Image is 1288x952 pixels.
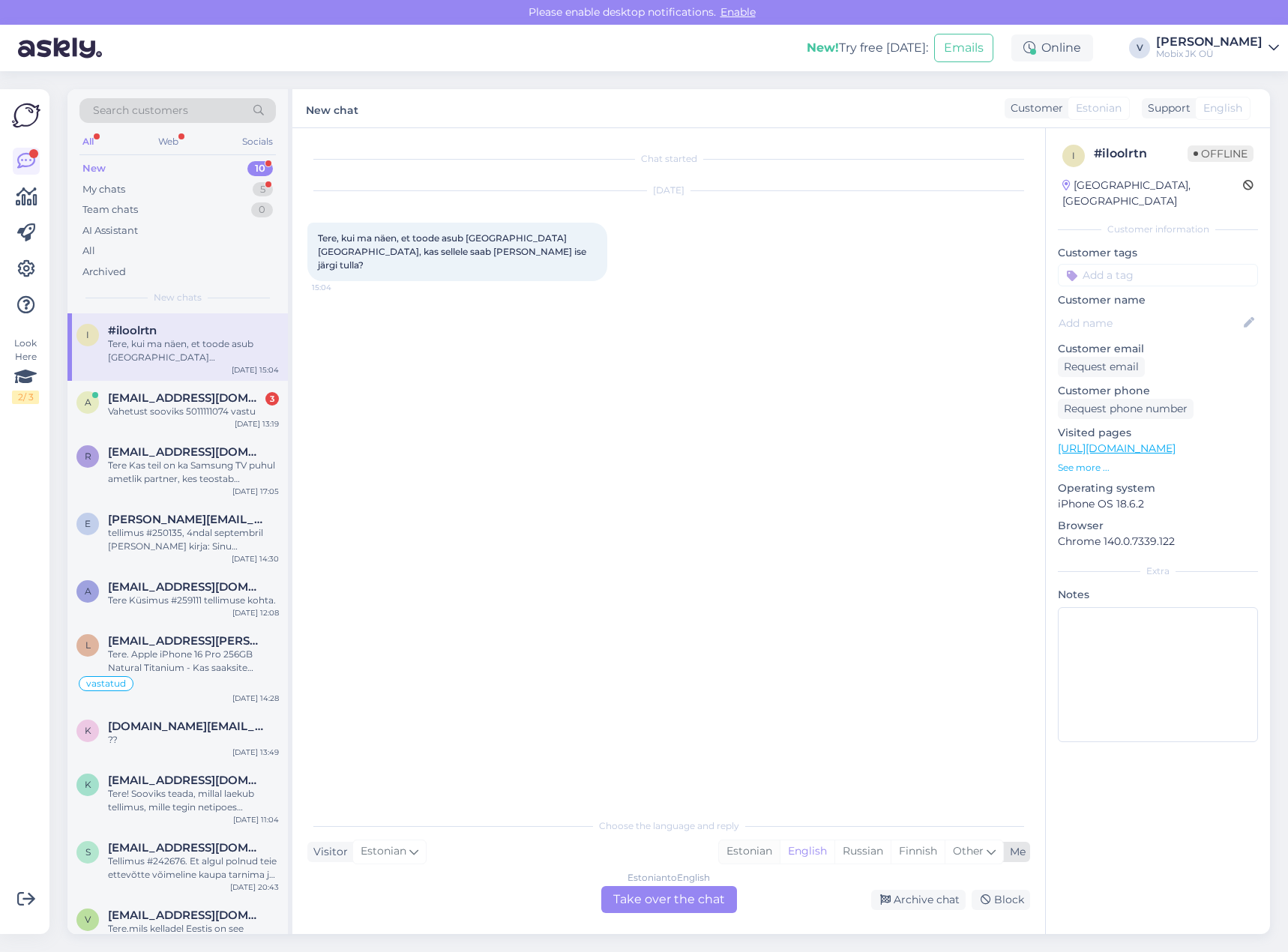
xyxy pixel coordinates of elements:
p: See more ... [1058,461,1258,475]
span: s [85,846,91,858]
span: Enable [716,5,760,19]
div: Customer information [1058,223,1258,236]
div: Support [1142,100,1191,116]
span: Search customers [93,103,188,118]
span: 15:04 [312,282,368,293]
p: iPhone OS 18.6.2 [1058,496,1258,512]
div: Block [972,890,1030,910]
div: Estonian [719,840,780,863]
p: Visited pages [1058,425,1258,441]
span: Offline [1188,145,1254,162]
div: Customer [1005,100,1063,116]
button: Emails [934,34,993,62]
span: a [85,397,91,408]
div: Tellimus #242676. Et algul polnud teie ettevõtte võimeline kaupa tarnima ja nüüd pole isegi võime... [108,855,279,882]
span: arved1981@gmail.com [108,391,264,405]
p: Operating system [1058,480,1258,496]
span: k.noulik@gmail.com [108,774,264,787]
div: Estonian to English [628,871,710,885]
img: Askly Logo [12,101,40,130]
div: 10 [247,161,273,176]
div: Russian [834,840,891,863]
span: Estonian [361,843,406,860]
div: Tere Küsimus #259111 tellimuse kohta. [108,594,279,607]
div: tellimus #250135, 4ndal septembril [PERSON_NAME] kirja: Sinu tellimusele on lisatud märkus: Tere!... [108,526,279,553]
p: Chrome 140.0.7339.122 [1058,534,1258,549]
div: All [82,244,95,259]
div: # iloolrtn [1094,145,1188,163]
span: #iloolrtn [108,324,157,337]
span: Tere, kui ma näen, et toode asub [GEOGRAPHIC_DATA] [GEOGRAPHIC_DATA], kas sellele saab [PERSON_NA... [318,232,589,271]
span: a [85,585,91,597]
div: Vahetust sooviks 5011111074 vastu [108,405,279,418]
div: Chat started [307,152,1030,166]
div: New [82,161,106,176]
span: raido.pajusi@gmail.com [108,445,264,459]
div: My chats [82,182,125,197]
div: Tere. Apple iPhone 16 Pro 256GB Natural Titanium - Kas saaksite täpsustada mis tootmisajaga mudel... [108,648,279,675]
span: v [85,914,91,925]
div: Archived [82,265,126,280]
input: Add a tag [1058,264,1258,286]
div: [DATE] 12:08 [232,607,279,618]
span: edvin.arendaja@gmail.com [108,513,264,526]
span: l [85,639,91,651]
p: Customer email [1058,341,1258,357]
div: Archive chat [871,890,966,910]
div: Socials [239,132,276,151]
div: Tere.mils kelladel Eestis on see funksioon peal ebaregulaarset südamerütmi, mis võib viidata näit... [108,922,279,949]
div: [DATE] 15:04 [232,364,279,376]
span: Other [953,844,984,858]
div: Visitor [307,844,348,860]
div: Web [155,132,181,151]
div: Online [1011,34,1093,61]
div: Tere Kas teil on ka Samsung TV puhul ametlik partner, kes teostab garantiitöid? [108,459,279,486]
span: i [86,329,89,340]
span: i [1072,150,1075,161]
div: Tere, kui ma näen, et toode asub [GEOGRAPHIC_DATA] [GEOGRAPHIC_DATA], kas sellele saab [PERSON_NA... [108,337,279,364]
div: Request phone number [1058,399,1194,419]
span: English [1203,100,1242,116]
span: kalistratov.inc@gmail.com [108,720,264,733]
span: los.santos.del.sol@gmail.com [108,634,264,648]
span: e [85,518,91,529]
a: [PERSON_NAME]Mobix JK OÜ [1156,36,1279,60]
div: Take over the chat [601,886,737,913]
p: Customer tags [1058,245,1258,261]
div: 3 [265,392,279,406]
p: Browser [1058,518,1258,534]
div: Choose the language and reply [307,819,1030,833]
a: [URL][DOMAIN_NAME] [1058,442,1176,455]
label: New chat [306,98,358,118]
div: Me [1004,844,1026,860]
div: 5 [253,182,273,197]
span: New chats [154,291,202,304]
div: [DATE] 11:04 [233,814,279,825]
p: Customer name [1058,292,1258,308]
span: artyomkuleshov@gmail.com [108,580,264,594]
b: New! [807,40,839,55]
div: [DATE] 14:30 [232,553,279,564]
p: Customer phone [1058,383,1258,399]
span: Estonian [1076,100,1122,116]
div: [DATE] 14:28 [232,693,279,704]
div: All [79,132,97,151]
div: Tere! Sooviks teada, millal laekub tellimus, mille tegin netipoes 1.septembril. Tellimuse number ... [108,787,279,814]
div: Mobix JK OÜ [1156,48,1263,60]
div: [GEOGRAPHIC_DATA], [GEOGRAPHIC_DATA] [1062,178,1243,209]
div: 0 [251,202,273,217]
div: Extra [1058,564,1258,578]
span: k [85,725,91,736]
div: English [780,840,834,863]
div: AI Assistant [82,223,138,238]
div: [DATE] 20:43 [230,882,279,893]
input: Add name [1059,315,1241,331]
div: Team chats [82,202,138,217]
div: [DATE] 13:49 [232,747,279,758]
div: 2 / 3 [12,391,39,404]
span: vastatud [86,679,126,688]
div: V [1129,37,1150,58]
div: [DATE] 13:19 [235,418,279,430]
div: [PERSON_NAME] [1156,36,1263,48]
div: [DATE] 17:05 [232,486,279,497]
